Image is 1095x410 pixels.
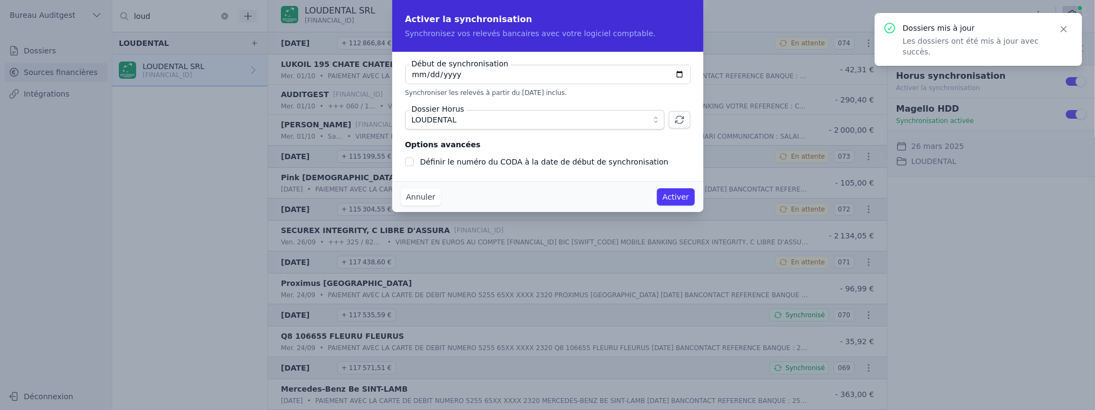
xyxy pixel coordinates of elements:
[405,13,690,26] h2: Activer la synchronisation
[420,158,669,166] label: Définir le numéro du CODA à la date de début de synchronisation
[657,188,694,206] button: Activer
[409,104,467,114] label: Dossier Horus
[401,188,441,206] button: Annuler
[412,113,457,126] span: LOUDENTAL
[405,88,690,97] p: Synchroniser les relevés à partir du [DATE] inclus.
[405,138,481,151] legend: Options avancées
[405,110,664,129] button: LOUDENTAL
[405,28,690,39] p: Synchronisez vos relevés bancaires avec votre logiciel comptable.
[903,23,1045,33] p: Dossiers mis à jour
[409,58,511,69] label: Début de synchronisation
[903,36,1045,57] p: Les dossiers ont été mis à jour avec succès.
